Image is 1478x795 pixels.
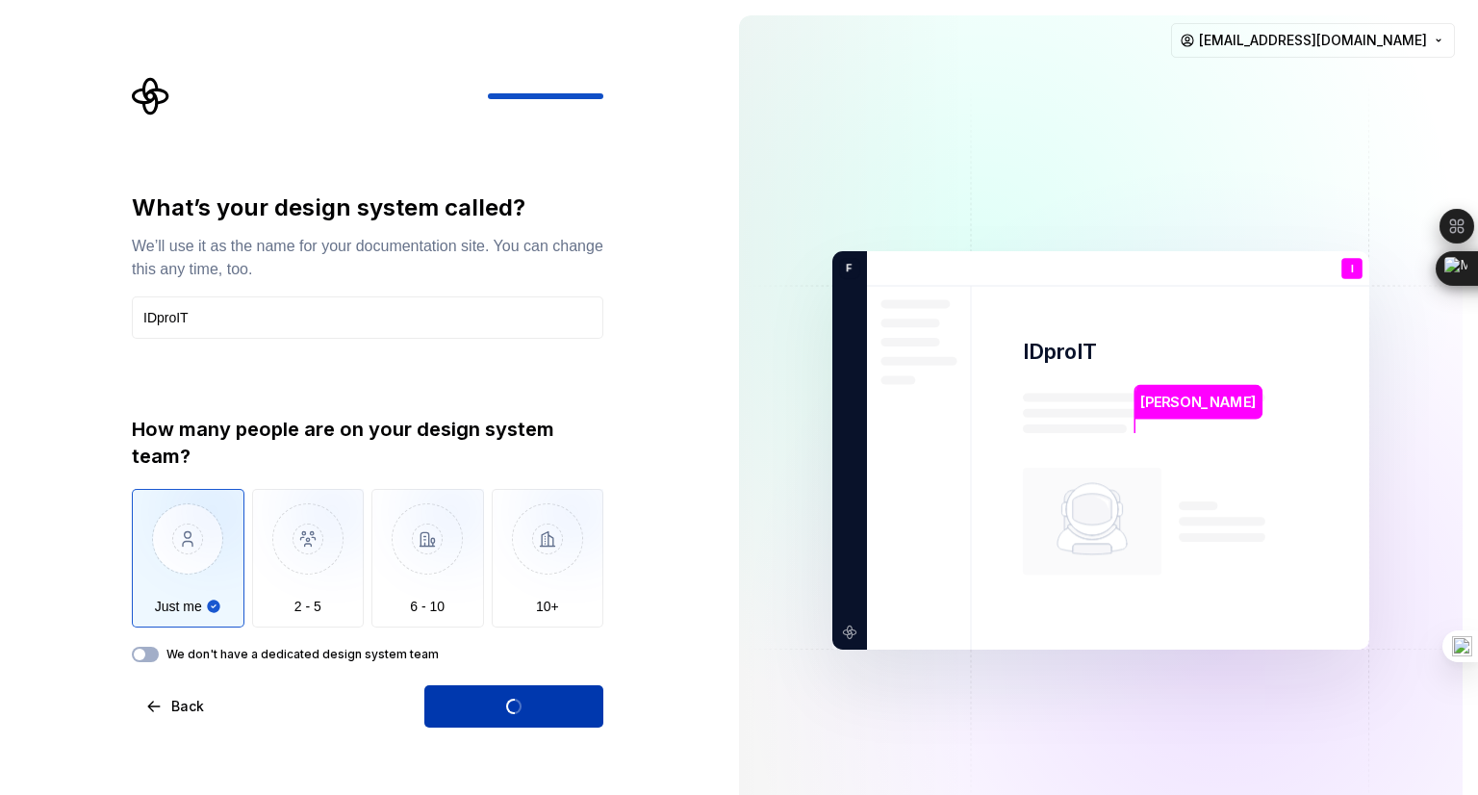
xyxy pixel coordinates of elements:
p: I [1351,264,1354,274]
div: What’s your design system called? [132,192,603,223]
span: [EMAIL_ADDRESS][DOMAIN_NAME] [1199,31,1427,50]
p: IDproIT [1023,338,1097,366]
svg: Supernova Logo [132,77,170,115]
div: We’ll use it as the name for your documentation site. You can change this any time, too. [132,235,603,281]
img: one_i.png [1452,636,1472,656]
label: We don't have a dedicated design system team [166,647,439,662]
p: F [839,260,853,277]
button: [EMAIL_ADDRESS][DOMAIN_NAME] [1171,23,1455,58]
input: Design system name [132,296,603,339]
div: How many people are on your design system team? [132,416,603,470]
button: Back [132,685,220,728]
span: Back [171,697,204,716]
p: [PERSON_NAME] [1140,392,1256,413]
